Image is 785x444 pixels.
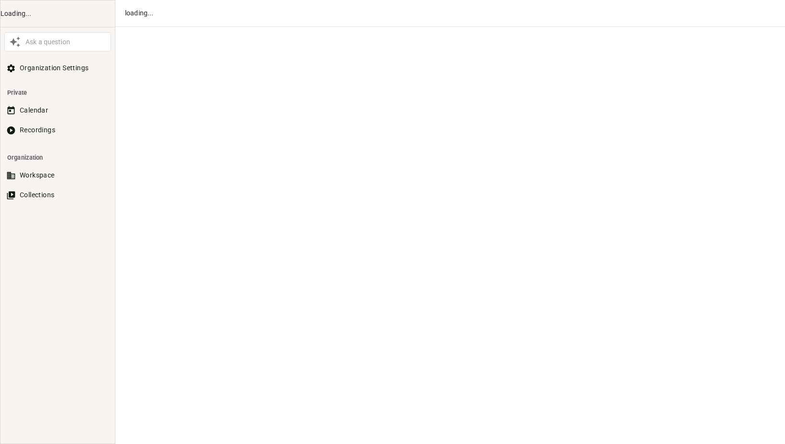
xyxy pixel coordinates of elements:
[4,84,111,101] li: Private
[23,37,109,47] div: Ask a question
[4,121,111,139] button: Recordings
[0,9,115,19] div: Loading...
[4,186,111,204] button: Collections
[4,166,111,184] button: Workspace
[4,101,111,119] button: Calendar
[125,8,771,18] div: loading...
[4,149,111,166] li: Organization
[7,34,23,50] button: Awesile Icon
[4,59,111,77] button: Organization Settings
